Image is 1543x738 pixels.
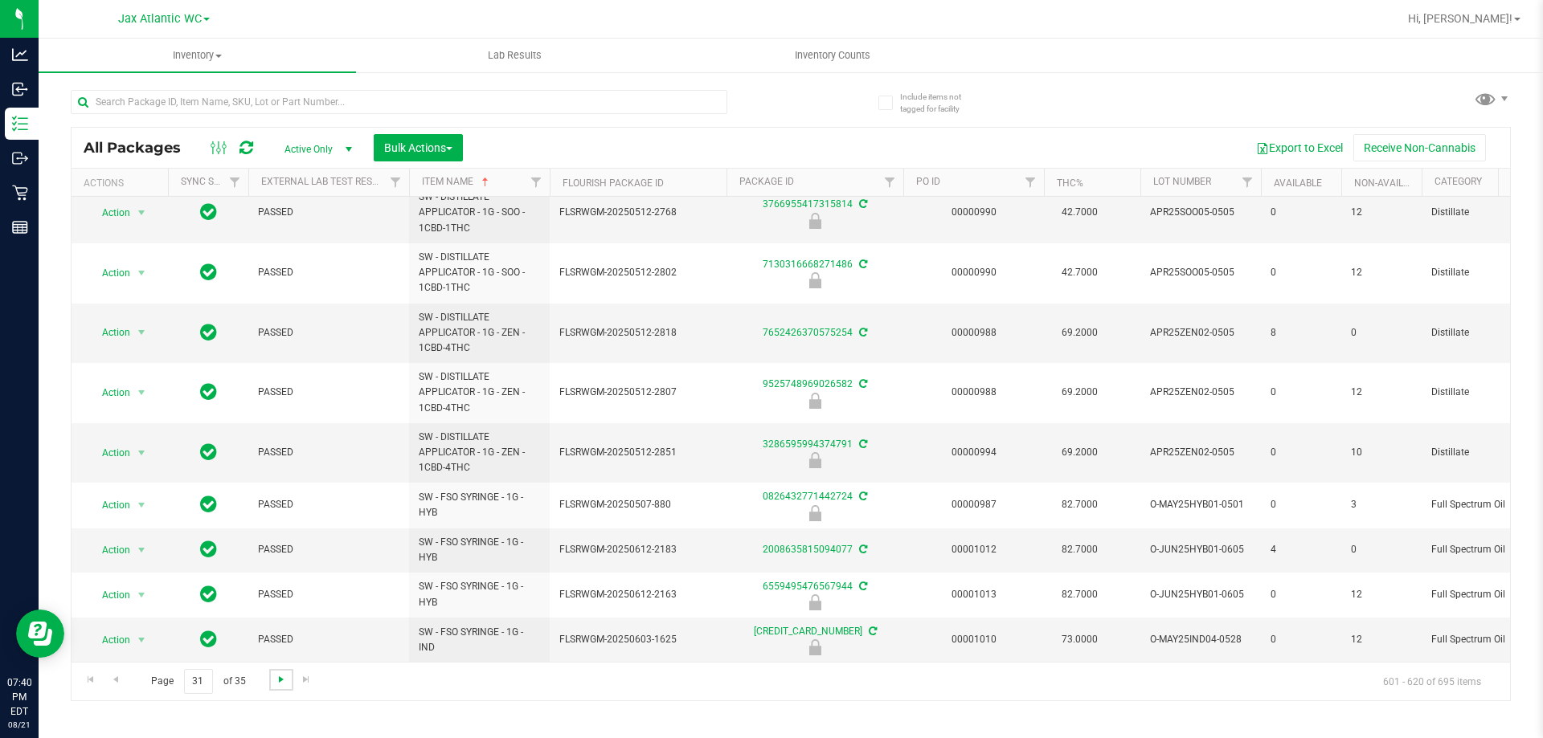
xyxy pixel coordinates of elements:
[724,272,906,288] div: Newly Received
[559,265,717,280] span: FLSRWGM-20250512-2802
[132,262,152,284] span: select
[1435,176,1482,187] a: Category
[952,589,997,600] a: 00001013
[559,445,717,460] span: FLSRWGM-20250512-2851
[12,150,28,166] inline-svg: Outbound
[88,629,131,651] span: Action
[857,491,867,502] span: Sync from Compliance System
[1150,632,1251,647] span: O-MAY25IND04-0528
[132,202,152,224] span: select
[1351,325,1412,340] span: 0
[71,90,727,114] input: Search Package ID, Item Name, SKU, Lot or Part Number...
[1351,497,1412,512] span: 3
[419,190,540,236] span: SW - DISTILLATE APPLICATOR - 1G - SOO - 1CBD-1THC
[724,505,906,521] div: Quarantine
[419,369,540,416] span: SW - DISTILLATE APPLICATOR - 1G - ZEN - 1CBD-4THC
[952,446,997,458] a: 00000994
[857,544,867,555] span: Sync from Compliance System
[1351,542,1412,557] span: 0
[1150,445,1251,460] span: APR25ZEN02-0505
[1271,497,1332,512] span: 0
[16,610,64,658] iframe: Resource center
[88,442,131,464] span: Action
[7,675,31,719] p: 07:40 PM EDT
[857,327,867,338] span: Sync from Compliance System
[184,669,213,694] input: 31
[422,176,492,187] a: Item Name
[374,134,463,161] button: Bulk Actions
[200,628,217,650] span: In Sync
[1150,265,1251,280] span: APR25SOO05-0505
[559,497,717,512] span: FLSRWGM-20250507-880
[739,176,794,187] a: Package ID
[1351,265,1412,280] span: 12
[200,493,217,516] span: In Sync
[1054,441,1106,464] span: 69.2000
[1054,321,1106,345] span: 69.2000
[419,310,540,357] span: SW - DISTILLATE APPLICATOR - 1G - ZEN - 1CBD-4THC
[200,321,217,344] span: In Sync
[1351,385,1412,400] span: 12
[1150,542,1251,557] span: O-JUN25HYB01-0605
[866,626,877,637] span: Sync from Compliance System
[1351,445,1412,460] span: 10
[12,219,28,235] inline-svg: Reports
[763,327,853,338] a: 7652426370575254
[1271,542,1332,557] span: 4
[269,669,293,691] a: Go to the next page
[261,176,387,187] a: External Lab Test Result
[200,538,217,561] span: In Sync
[79,669,102,691] a: Go to the first page
[84,139,197,157] span: All Packages
[952,386,997,398] a: 00000988
[258,632,399,647] span: PASSED
[181,176,243,187] a: Sync Status
[1354,177,1426,189] a: Non-Available
[200,583,217,605] span: In Sync
[258,542,399,557] span: PASSED
[419,625,540,655] span: SW - FSO SYRINGE - 1G - IND
[1017,169,1044,196] a: Filter
[1054,493,1106,516] span: 82.7000
[258,325,399,340] span: PASSED
[952,544,997,555] a: 00001012
[419,535,540,565] span: SW - FSO SYRINGE - 1G - HYB
[763,544,853,555] a: 2008635815094077
[12,185,28,201] inline-svg: Retail
[563,177,664,189] a: Flourish Package ID
[383,169,409,196] a: Filter
[200,381,217,403] span: In Sync
[952,327,997,338] a: 00000988
[952,206,997,218] a: 00000990
[900,91,980,115] span: Include items not tagged for facility
[132,321,152,344] span: select
[857,581,867,592] span: Sync from Compliance System
[724,393,906,409] div: Newly Received
[1271,205,1332,220] span: 0
[1351,205,1412,220] span: 12
[1271,265,1332,280] span: 0
[1351,632,1412,647] span: 12
[1054,538,1106,561] span: 82.7000
[132,442,152,464] span: select
[877,169,903,196] a: Filter
[104,669,127,691] a: Go to the previous page
[763,378,853,389] a: 9525748969026582
[419,579,540,610] span: SW - FSO SYRINGE - 1G - HYB
[200,441,217,463] span: In Sync
[559,587,717,602] span: FLSRWGM-20250612-2163
[724,213,906,229] div: Newly Received
[1271,587,1332,602] span: 0
[559,542,717,557] span: FLSRWGM-20250612-2183
[1054,628,1106,651] span: 73.0000
[356,39,673,72] a: Lab Results
[724,452,906,468] div: Newly Received
[559,325,717,340] span: FLSRWGM-20250512-2818
[88,262,131,284] span: Action
[952,267,997,278] a: 00000990
[1246,134,1353,161] button: Export to Excel
[258,265,399,280] span: PASSED
[84,177,162,189] div: Actions
[200,201,217,223] span: In Sync
[1234,169,1261,196] a: Filter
